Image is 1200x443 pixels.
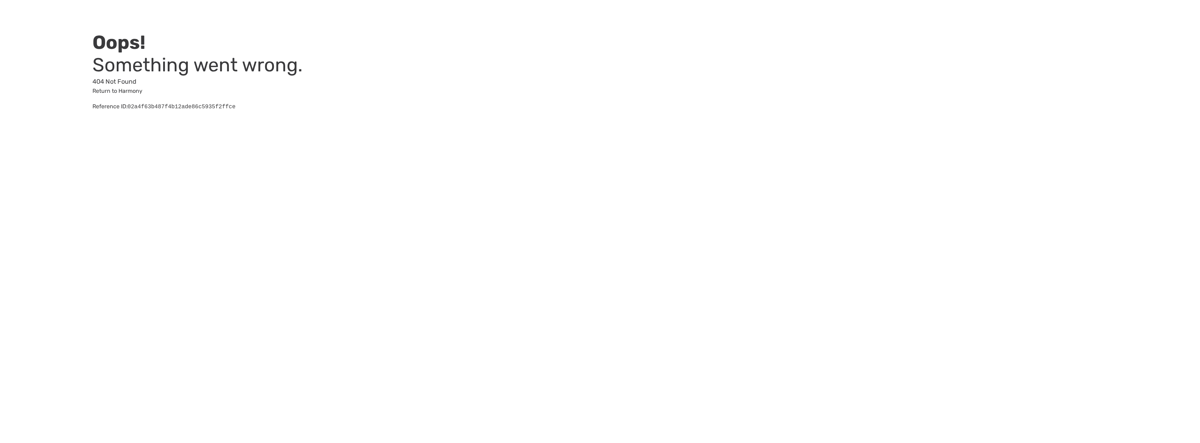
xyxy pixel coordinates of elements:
[92,54,554,76] h3: Something went wrong.
[92,102,554,111] div: Reference ID:
[128,104,236,110] pre: 02a4f63b487f4b12ade86c5935f2ffce
[92,88,142,94] a: Return to Harmony
[92,76,554,87] p: 404 Not Found
[92,31,554,54] h2: Oops!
